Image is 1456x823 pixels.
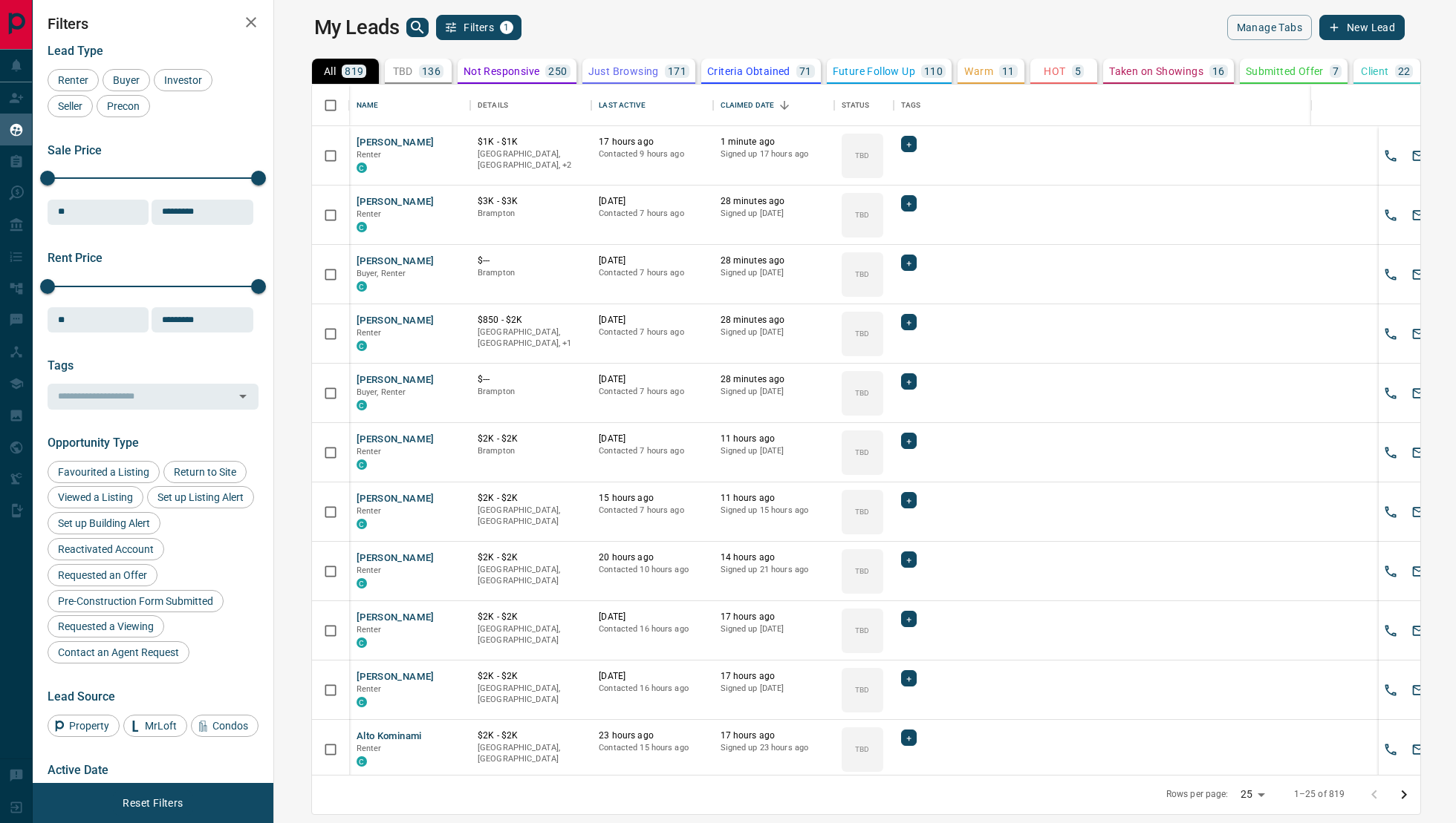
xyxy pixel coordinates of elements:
div: condos.ca [357,756,367,767]
button: Call [1379,501,1402,523]
p: Signed up [DATE] [721,683,827,695]
p: [GEOGRAPHIC_DATA], [GEOGRAPHIC_DATA] [478,623,584,646]
p: 22 [1398,66,1411,76]
div: Claimed Date [713,85,834,126]
div: Status [842,85,870,126]
button: Email [1408,145,1430,167]
svg: Email [1411,208,1426,223]
button: Email [1408,620,1430,642]
span: Sale Price [48,143,102,157]
span: Lead Type [48,44,103,58]
div: + [901,729,917,746]
svg: Call [1383,208,1398,223]
p: 11 [1002,66,1015,76]
span: + [906,315,911,329]
p: 17 hours ago [599,136,705,148]
div: Tags [894,85,1379,126]
div: condos.ca [357,341,367,351]
p: Rows per page: [1166,788,1229,801]
button: Email [1408,442,1430,464]
span: Set up Building Alert [53,517,155,529]
div: Pre-Construction Form Submitted [48,590,224,612]
p: Contacted 16 hours ago [599,683,705,695]
div: condos.ca [357,400,367,410]
div: Requested an Offer [48,564,157,586]
p: Contacted 9 hours ago [599,148,705,160]
p: Client [1361,66,1388,76]
p: [DATE] [599,195,705,208]
span: Buyer, Renter [357,387,406,397]
span: Buyer, Renter [357,269,406,278]
span: Renter [357,209,382,219]
div: Reactivated Account [48,538,164,560]
button: [PERSON_NAME] [357,255,435,269]
button: Call [1379,620,1402,642]
p: $2K - $2K [478,433,584,445]
span: Renter [357,506,382,516]
p: HOT [1044,66,1065,76]
svg: Email [1411,564,1426,579]
span: + [906,611,911,626]
div: Details [470,85,591,126]
p: 17 hours ago [721,670,827,683]
button: Call [1379,263,1402,286]
p: 136 [422,66,441,76]
button: search button [406,18,429,37]
button: Email [1408,738,1430,761]
p: Contacted 7 hours ago [599,505,705,517]
div: Last Active [591,85,712,126]
p: Contacted 16 hours ago [599,623,705,635]
p: [GEOGRAPHIC_DATA], [GEOGRAPHIC_DATA] [478,683,584,706]
p: Just Browsing [588,66,659,76]
button: [PERSON_NAME] [357,551,435,565]
span: + [906,433,911,448]
span: Renter [357,150,382,160]
button: Email [1408,501,1430,523]
span: Investor [159,74,207,86]
span: Property [64,720,114,732]
p: All [324,66,336,76]
p: Signed up 21 hours ago [721,564,827,576]
p: TBD [855,209,869,220]
button: [PERSON_NAME] [357,670,435,684]
div: Buyer [103,69,150,91]
p: Brampton [478,267,584,279]
p: Signed up [DATE] [721,445,827,457]
p: Contacted 7 hours ago [599,445,705,457]
p: Contacted 7 hours ago [599,386,705,398]
div: Property [48,715,120,737]
p: [DATE] [599,670,705,683]
p: 14 hours ago [721,551,827,564]
p: Contacted 7 hours ago [599,327,705,338]
button: [PERSON_NAME] [357,195,435,209]
span: Contact an Agent Request [53,646,184,658]
div: condos.ca [357,578,367,588]
span: Renter [357,328,382,338]
div: Tags [901,85,921,126]
p: TBD [855,447,869,458]
p: Brampton [478,445,584,457]
button: Open [233,386,253,407]
p: [GEOGRAPHIC_DATA], [GEOGRAPHIC_DATA] [478,742,584,765]
p: Contacted 7 hours ago [599,267,705,279]
div: MrLoft [123,715,187,737]
div: + [901,373,917,390]
p: 250 [548,66,567,76]
p: [DATE] [599,314,705,327]
p: [DATE] [599,433,705,445]
p: $1K - $1K [478,136,584,148]
span: Buyer [108,74,145,86]
div: Details [478,85,508,126]
span: Renter [357,565,382,575]
svg: Call [1383,505,1398,519]
button: Email [1408,204,1430,226]
p: $--- [478,255,584,267]
span: Viewed a Listing [53,491,138,503]
span: Return to Site [169,466,241,478]
p: Future Follow Up [833,66,915,76]
span: + [906,137,911,151]
button: Email [1408,263,1430,286]
p: 171 [668,66,686,76]
button: [PERSON_NAME] [357,373,435,387]
svg: Call [1383,564,1398,579]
